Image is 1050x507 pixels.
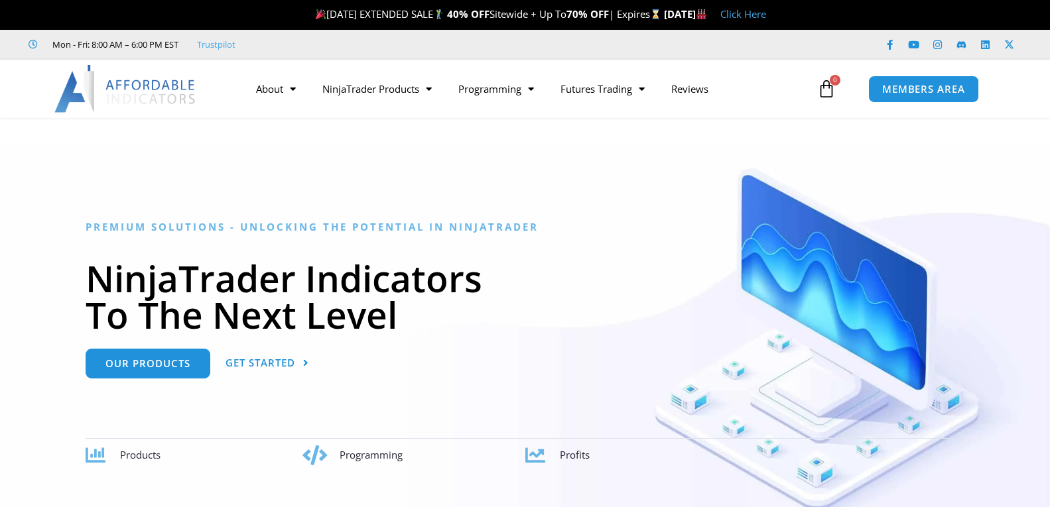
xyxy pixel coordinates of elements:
[868,76,979,103] a: MEMBERS AREA
[797,70,856,108] a: 0
[651,9,661,19] img: ⌛
[340,448,403,461] span: Programming
[243,74,309,104] a: About
[560,448,590,461] span: Profits
[566,7,609,21] strong: 70% OFF
[316,9,326,19] img: 🎉
[309,74,445,104] a: NinjaTrader Products
[243,74,814,104] nav: Menu
[445,74,547,104] a: Programming
[54,65,197,113] img: LogoAI | Affordable Indicators – NinjaTrader
[226,358,295,368] span: Get Started
[226,349,309,378] a: Get Started
[882,84,965,94] span: MEMBERS AREA
[197,36,235,52] a: Trustpilot
[658,74,722,104] a: Reviews
[312,7,664,21] span: [DATE] EXTENDED SALE Sitewide + Up To | Expires
[86,221,964,233] h6: Premium Solutions - Unlocking the Potential in NinjaTrader
[447,7,490,21] strong: 40% OFF
[720,7,766,21] a: Click Here
[547,74,658,104] a: Futures Trading
[830,75,840,85] span: 0
[86,349,210,378] a: Our Products
[105,359,190,368] span: Our Products
[49,36,178,52] span: Mon - Fri: 8:00 AM – 6:00 PM EST
[86,260,964,333] h1: NinjaTrader Indicators To The Next Level
[696,9,706,19] img: 🏭
[664,7,707,21] strong: [DATE]
[434,9,444,19] img: 🏌️‍♂️
[120,448,161,461] span: Products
